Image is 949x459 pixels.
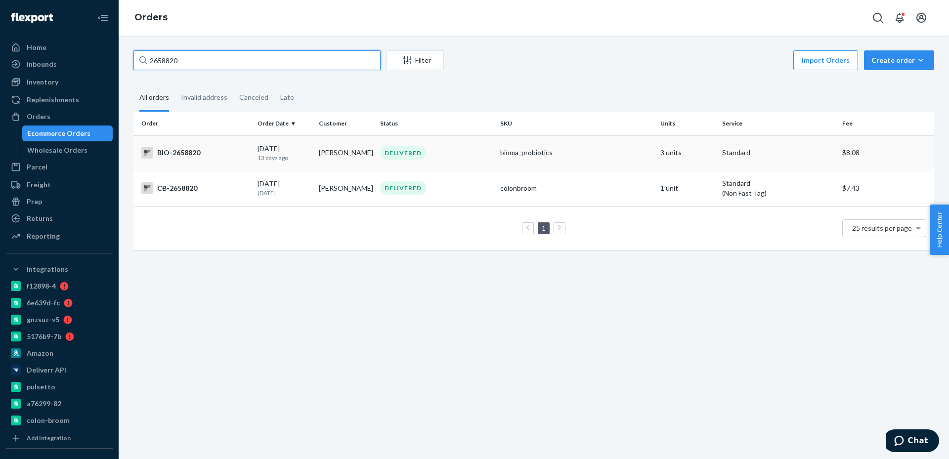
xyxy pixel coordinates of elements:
[864,50,934,70] button: Create order
[254,112,315,135] th: Order Date
[27,42,46,52] div: Home
[722,148,834,158] p: Standard
[27,365,66,375] div: Deliverr API
[871,55,927,65] div: Create order
[319,119,372,127] div: Customer
[500,148,652,158] div: bioma_probiotics
[387,50,444,70] button: Filter
[27,298,60,308] div: 6e639d-fc
[6,261,113,277] button: Integrations
[27,128,90,138] div: Ecommerce Orders
[793,50,858,70] button: Import Orders
[6,278,113,294] a: f12898-4
[6,228,113,244] a: Reporting
[258,154,311,162] p: 13 days ago
[6,362,113,378] a: Deliverr API
[722,178,834,188] p: Standard
[139,84,169,112] div: All orders
[6,56,113,72] a: Inbounds
[133,50,381,70] input: Search orders
[886,429,939,454] iframe: Opens a widget where you can chat to one of our agents
[6,74,113,90] a: Inventory
[27,416,70,425] div: colon-broom
[27,264,68,274] div: Integrations
[6,210,113,226] a: Returns
[6,295,113,311] a: 6e639d-fc
[27,112,50,122] div: Orders
[127,3,175,32] ol: breadcrumbs
[718,112,838,135] th: Service
[22,125,113,141] a: Ecommerce Orders
[315,170,376,206] td: [PERSON_NAME]
[27,213,53,223] div: Returns
[280,84,294,110] div: Late
[890,8,909,28] button: Open notifications
[11,13,53,23] img: Flexport logo
[656,112,718,135] th: Units
[500,183,652,193] div: colonbroom
[141,182,250,194] div: CB-2658820
[239,84,268,110] div: Canceled
[6,159,113,175] a: Parcel
[27,162,47,172] div: Parcel
[6,379,113,395] a: pulsetto
[22,142,113,158] a: Wholesale Orders
[6,109,113,125] a: Orders
[656,170,718,206] td: 1 unit
[133,112,254,135] th: Order
[838,112,934,135] th: Fee
[27,434,71,442] div: Add Integration
[27,332,61,341] div: 5176b9-7b
[27,399,61,409] div: a76299-82
[722,188,834,198] div: (Non Fast Tag)
[27,145,87,155] div: Wholesale Orders
[181,84,227,110] div: Invalid address
[6,194,113,209] a: Prep
[27,59,57,69] div: Inbounds
[496,112,656,135] th: SKU
[387,55,443,65] div: Filter
[258,179,311,197] div: [DATE]
[376,112,496,135] th: Status
[27,95,79,105] div: Replenishments
[6,413,113,428] a: colon-broom
[93,8,113,28] button: Close Navigation
[930,205,949,255] button: Help Center
[27,281,56,291] div: f12898-4
[852,224,912,232] span: 25 results per page
[380,146,426,160] div: DELIVERED
[27,315,59,325] div: gnzsuz-v5
[27,348,53,358] div: Amazon
[27,77,58,87] div: Inventory
[27,180,51,190] div: Freight
[27,382,55,392] div: pulsetto
[838,135,934,170] td: $8.08
[141,147,250,159] div: BIO-2658820
[27,197,42,207] div: Prep
[838,170,934,206] td: $7.43
[6,432,113,444] a: Add Integration
[27,231,60,241] div: Reporting
[6,329,113,344] a: 5176b9-7b
[6,396,113,412] a: a76299-82
[911,8,931,28] button: Open account menu
[868,8,888,28] button: Open Search Box
[380,181,426,195] div: DELIVERED
[6,40,113,55] a: Home
[6,177,113,193] a: Freight
[6,345,113,361] a: Amazon
[6,92,113,108] a: Replenishments
[656,135,718,170] td: 3 units
[315,135,376,170] td: [PERSON_NAME]
[6,312,113,328] a: gnzsuz-v5
[258,189,311,197] p: [DATE]
[258,144,311,162] div: [DATE]
[540,224,548,232] a: Page 1 is your current page
[134,12,168,23] a: Orders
